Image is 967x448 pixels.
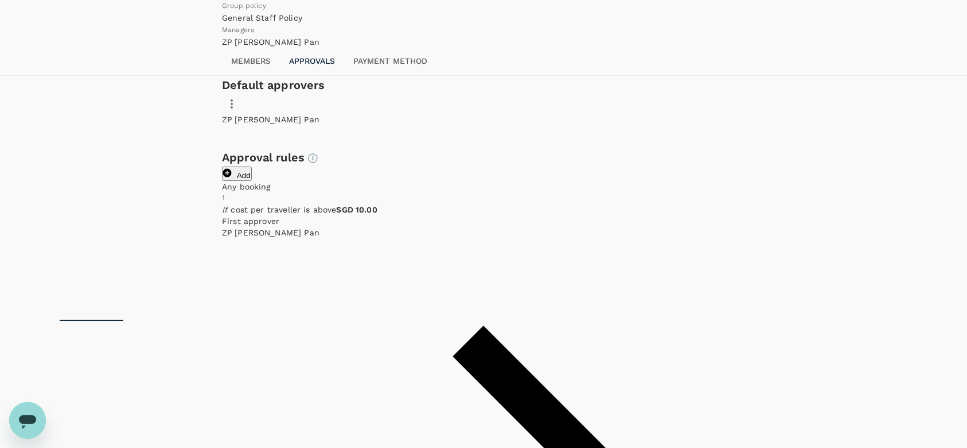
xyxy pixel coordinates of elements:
[222,167,252,181] button: Add
[222,204,745,215] p: cost per traveller is above
[344,48,436,75] button: Payment method
[222,227,232,238] div: ZP
[235,227,319,238] p: [PERSON_NAME] Pan
[280,48,344,75] button: Approvals
[337,205,377,214] b: SGD 10.00
[235,36,319,48] p: [PERSON_NAME] Pan
[222,181,745,192] p: Any booking
[222,36,232,48] div: ZP
[235,114,319,125] p: [PERSON_NAME] Pan
[222,12,745,24] p: General Staff Policy
[222,76,745,94] h6: Default approvers
[222,26,254,34] span: Managers
[9,402,46,439] iframe: Button to launch messaging window
[222,48,280,75] button: Members
[222,192,745,204] div: 1
[222,2,266,10] span: Group policy
[222,215,745,227] p: First approver
[222,148,745,167] h6: Approval rules
[222,205,228,214] i: If
[222,114,232,125] div: ZP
